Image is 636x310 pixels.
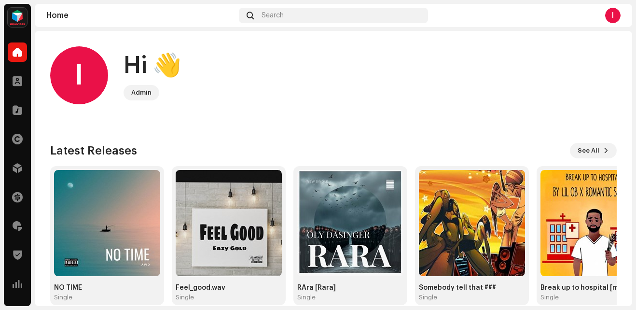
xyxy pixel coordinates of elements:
[50,46,108,104] div: I
[419,170,525,276] img: 7237008f-a2fa-48e9-9593-9028d9a1be15
[46,12,235,19] div: Home
[297,284,403,292] div: RAra [Rara]
[262,12,284,19] span: Search
[50,143,137,158] h3: Latest Releases
[570,143,617,158] button: See All
[54,284,160,292] div: NO TIME
[605,8,621,23] div: I
[124,50,181,81] div: Hi 👋
[419,284,525,292] div: Somebody tell that ###
[54,294,72,301] div: Single
[8,8,27,27] img: feab3aad-9b62-475c-8caf-26f15a9573ee
[131,87,152,99] div: Admin
[297,170,403,276] img: a5046801-8ccd-4677-a10a-fe6987f537cb
[419,294,437,301] div: Single
[540,294,559,301] div: Single
[176,294,194,301] div: Single
[578,141,599,160] span: See All
[176,170,282,276] img: b1a3c9b3-7a42-4fd5-b707-c004703b9642
[54,170,160,276] img: a5f5d775-f27d-4779-943c-0155084a7ca9
[176,284,282,292] div: Feel_good.wav
[297,294,316,301] div: Single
